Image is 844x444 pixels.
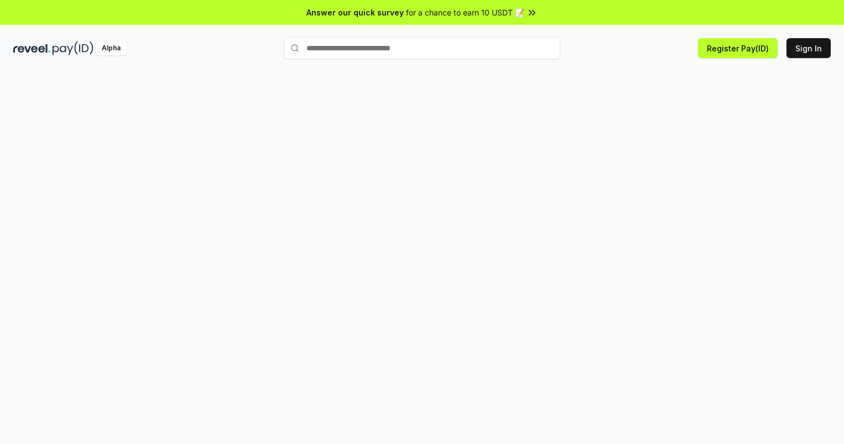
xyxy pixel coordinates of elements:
[96,41,127,55] div: Alpha
[306,7,404,18] span: Answer our quick survey
[53,41,93,55] img: pay_id
[13,41,50,55] img: reveel_dark
[406,7,524,18] span: for a chance to earn 10 USDT 📝
[786,38,831,58] button: Sign In
[698,38,778,58] button: Register Pay(ID)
